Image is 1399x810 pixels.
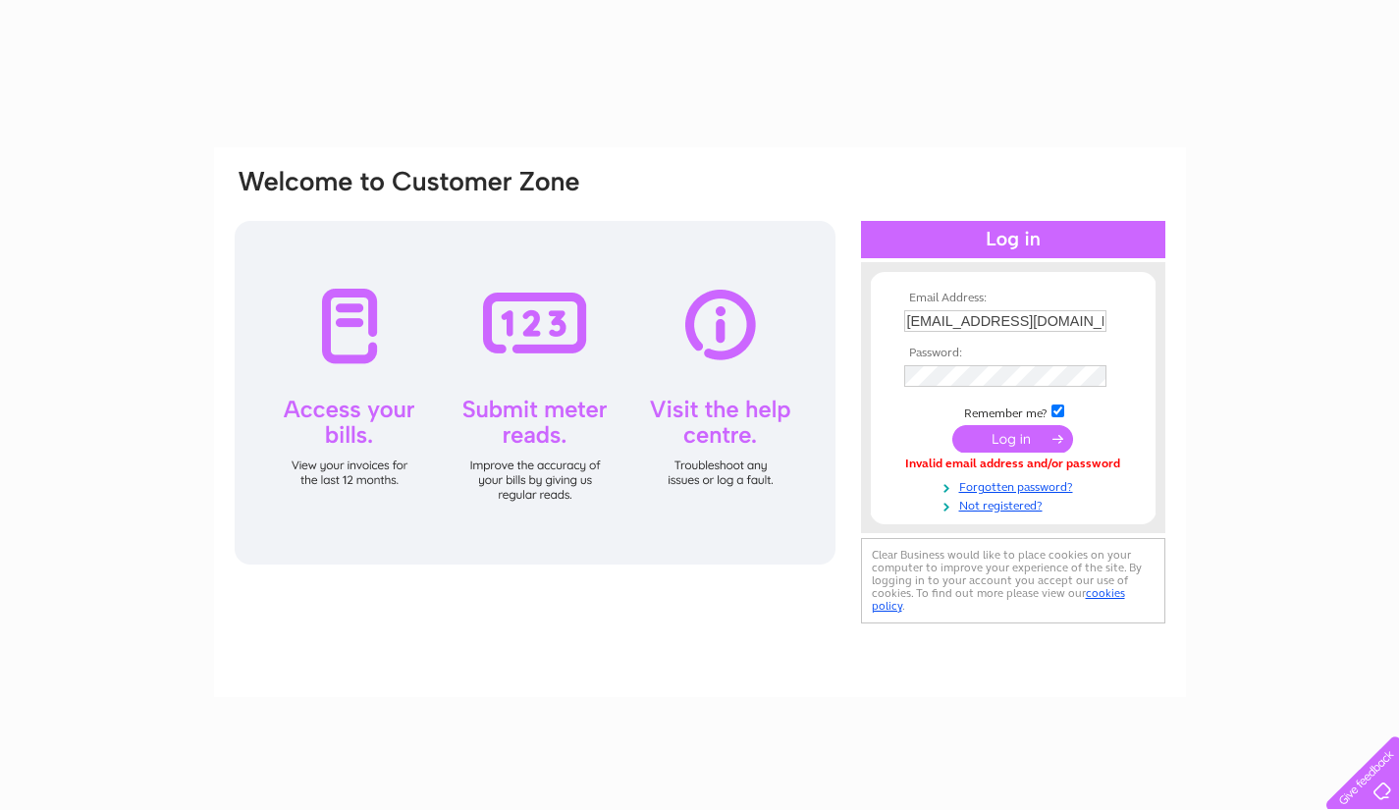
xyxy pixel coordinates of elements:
th: Password: [899,347,1127,360]
div: Clear Business would like to place cookies on your computer to improve your experience of the sit... [861,538,1165,623]
input: Submit [952,425,1073,453]
div: Invalid email address and/or password [904,458,1122,471]
a: Not registered? [904,495,1127,513]
td: Remember me? [899,402,1127,421]
a: Forgotten password? [904,476,1127,495]
th: Email Address: [899,292,1127,305]
a: cookies policy [872,586,1125,613]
